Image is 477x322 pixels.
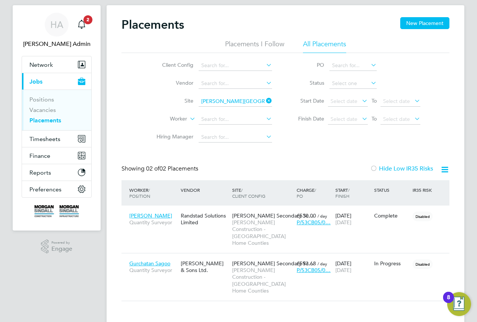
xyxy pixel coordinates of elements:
div: [PERSON_NAME] & Sons Ltd. [179,256,230,277]
div: Vendor [179,183,230,197]
input: Search for... [199,132,272,143]
span: Gurchatan Sagoo [129,260,170,267]
span: Powered by [51,240,72,246]
span: Disabled [413,259,433,269]
li: All Placements [303,40,346,53]
span: Select date [331,98,357,104]
a: 2 [74,13,89,37]
span: To [369,96,379,106]
label: Hide Low IR35 Risks [370,165,433,172]
span: Finance [29,152,50,159]
div: [DATE] [334,256,372,277]
input: Search for... [199,60,272,71]
a: Powered byEngage [41,240,73,254]
label: Site [151,97,193,104]
a: Go to home page [22,205,92,217]
label: Finish Date [291,115,324,122]
div: Complete [374,212,409,219]
h2: Placements [121,17,184,32]
span: Quantity Surveyor [129,219,177,226]
a: Vacancies [29,106,56,113]
span: P/53CB05/0… [297,267,331,273]
nav: Main navigation [13,5,101,231]
span: / PO [297,187,316,199]
span: Timesheets [29,135,60,143]
div: Status [372,183,411,197]
span: [PERSON_NAME] Secondary Sc… [232,260,314,267]
span: Preferences [29,186,61,193]
span: To [369,114,379,124]
a: Gurchatan SagooQuantity Surveyor[PERSON_NAME] & Sons Ltd.[PERSON_NAME] Secondary Sc…[PERSON_NAME]... [127,256,449,262]
span: [PERSON_NAME] [129,212,172,219]
a: [PERSON_NAME]Quantity SurveyorRandstad Solutions Limited[PERSON_NAME] Secondary Sc…[PERSON_NAME] ... [127,208,449,215]
a: HA[PERSON_NAME] Admin [22,13,92,49]
span: Quantity Surveyor [129,267,177,273]
label: PO [291,62,324,68]
button: New Placement [400,17,449,29]
span: / day [318,213,327,219]
span: [PERSON_NAME] Construction - [GEOGRAPHIC_DATA] Home Counties [232,219,293,246]
span: Reports [29,169,51,176]
span: P/53CB05/0… [297,219,331,226]
a: Placements [29,117,61,124]
label: Worker [144,115,187,123]
span: £593.68 [297,260,316,267]
button: Finance [22,147,91,164]
label: Hiring Manager [151,133,193,140]
div: Charge [295,183,334,203]
div: [DATE] [334,209,372,229]
button: Network [22,56,91,73]
input: Search for... [199,114,272,125]
div: IR35 Risk [411,183,436,197]
input: Search for... [329,60,377,71]
span: / day [318,261,327,266]
div: Worker [127,183,179,203]
span: Select date [383,116,410,122]
input: Search for... [199,96,272,107]
button: Timesheets [22,131,91,147]
img: morgansindall-logo-retina.png [34,205,79,217]
label: Vendor [151,79,193,86]
span: HA [50,20,63,29]
button: Preferences [22,181,91,197]
span: / Position [129,187,150,199]
span: [DATE] [335,267,351,273]
label: Start Date [291,97,324,104]
span: [PERSON_NAME] Construction - [GEOGRAPHIC_DATA] Home Counties [232,267,293,294]
button: Jobs [22,73,91,90]
div: Start [334,183,372,203]
span: £530.00 [297,212,316,219]
span: Hays Admin [22,40,92,49]
span: Select date [331,116,357,122]
div: 8 [447,297,450,307]
span: / Finish [335,187,350,199]
label: Client Config [151,62,193,68]
div: Randstad Solutions Limited [179,209,230,229]
span: 02 of [146,165,159,172]
button: Reports [22,164,91,181]
span: [PERSON_NAME] Secondary Sc… [232,212,314,219]
div: Showing [121,165,200,173]
div: In Progress [374,260,409,267]
span: [DATE] [335,219,351,226]
label: Status [291,79,324,86]
div: Jobs [22,90,91,130]
span: 02 Placements [146,165,198,172]
span: Jobs [29,78,42,85]
span: / Client Config [232,187,265,199]
input: Select one [329,78,377,89]
span: Engage [51,246,72,252]
span: Network [29,61,53,68]
div: Site [230,183,295,203]
span: Disabled [413,212,433,221]
input: Search for... [199,78,272,89]
button: Open Resource Center, 8 new notifications [447,292,471,316]
li: Placements I Follow [225,40,284,53]
span: 2 [83,15,92,24]
a: Positions [29,96,54,103]
span: Select date [383,98,410,104]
